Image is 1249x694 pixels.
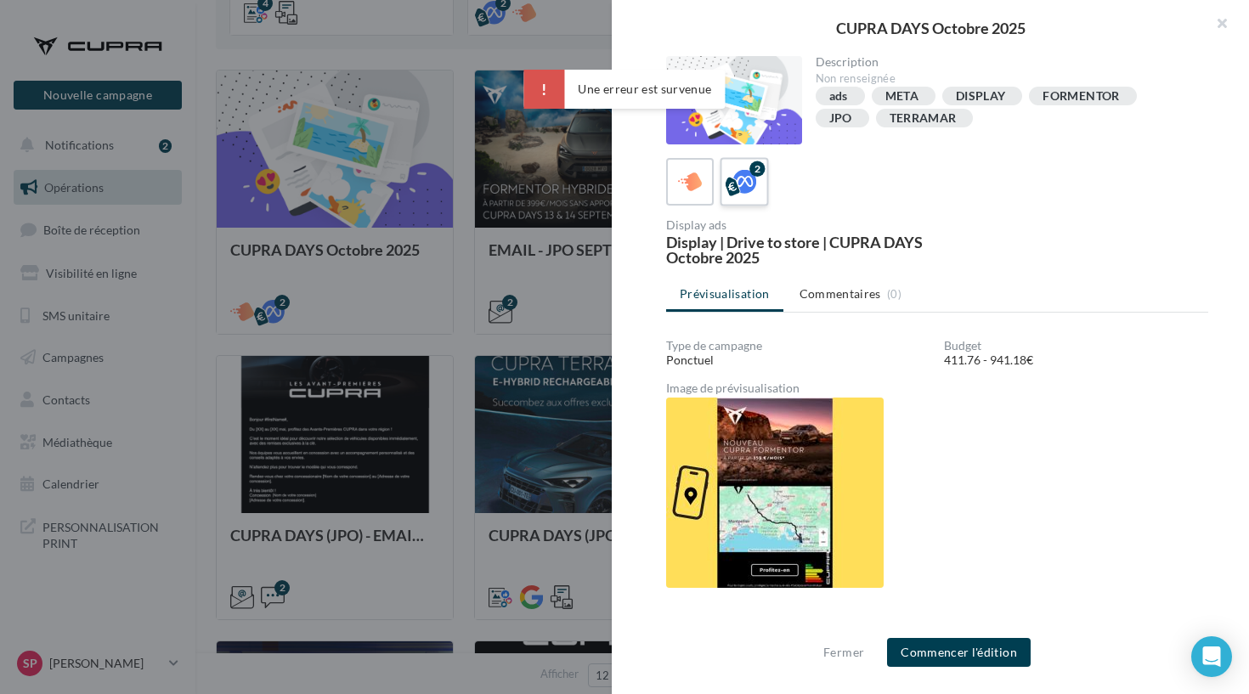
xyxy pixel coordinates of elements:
[523,70,725,109] div: Une erreur est survenue
[887,287,901,301] span: (0)
[944,340,1208,352] div: Budget
[944,352,1208,369] div: 411.76 - 941.18€
[749,161,765,177] div: 2
[829,112,852,125] div: JPO
[817,642,871,663] button: Fermer
[829,90,848,103] div: ads
[1043,90,1119,103] div: FORMENTOR
[666,352,930,369] div: Ponctuel
[956,90,1005,103] div: DISPLAY
[666,382,1208,394] div: Image de prévisualisation
[666,340,930,352] div: Type de campagne
[666,398,884,588] img: c14277d021d3d8fb152ebb9bcd2e0253.jpg
[666,234,930,265] div: Display | Drive to store | CUPRA DAYS Octobre 2025
[1191,636,1232,677] div: Open Intercom Messenger
[639,20,1222,36] div: CUPRA DAYS Octobre 2025
[816,56,1195,68] div: Description
[816,71,1195,87] div: Non renseignée
[890,112,957,125] div: TERRAMAR
[887,638,1031,667] button: Commencer l'édition
[800,285,881,302] span: Commentaires
[666,219,930,231] div: Display ads
[885,90,918,103] div: META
